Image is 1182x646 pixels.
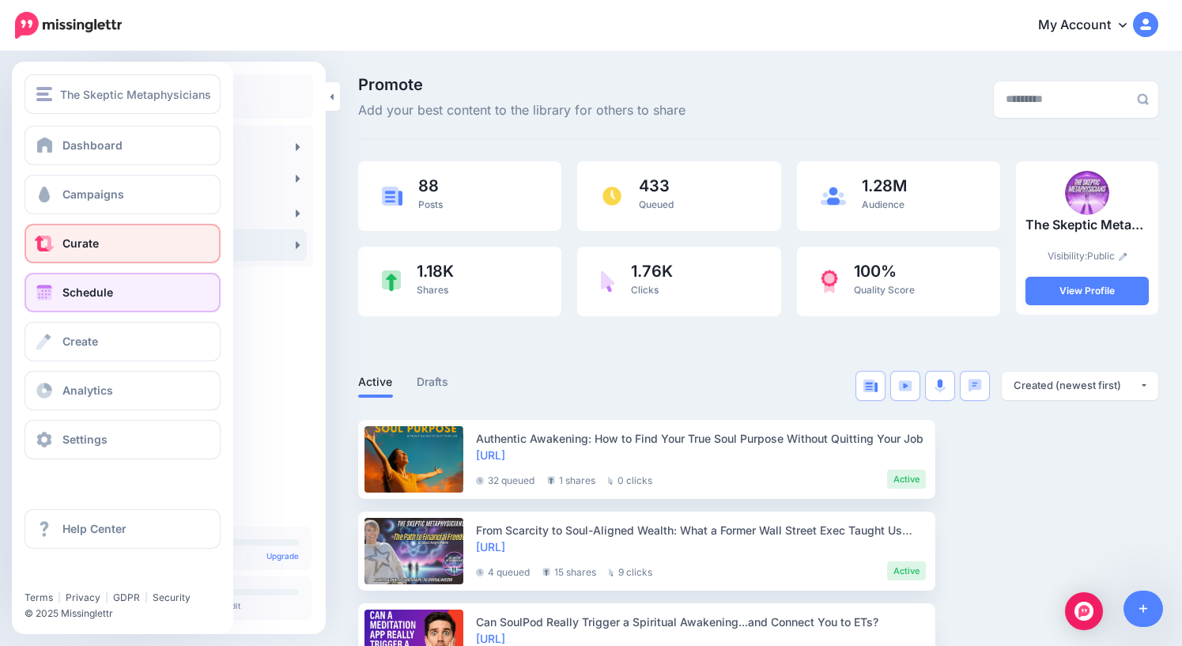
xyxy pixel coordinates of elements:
span: Clicks [631,284,659,296]
span: Quality Score [854,284,915,296]
span: Posts [418,198,443,210]
li: Active [887,470,926,489]
a: Campaigns [25,175,221,214]
p: The Skeptic Metaphysicians [1025,215,1149,236]
li: 15 shares [542,561,596,580]
span: 88 [418,178,443,194]
span: Analytics [62,383,113,397]
img: pointer-grey.png [608,477,614,485]
div: Can SoulPod Really Trigger a Spiritual Awakening...and Connect You to ETs? [476,614,926,630]
span: Queued [639,198,674,210]
img: prize-red.png [821,270,838,293]
a: Privacy [66,591,100,603]
div: Created (newest first) [1014,378,1139,393]
a: Schedule [25,273,221,312]
span: Promote [358,77,685,93]
img: article-blue.png [863,380,878,392]
iframe: Twitter Follow Button [25,569,147,584]
button: Created (newest first) [1002,372,1158,400]
img: video-blue.png [898,380,912,391]
li: 1 shares [547,470,595,489]
img: search-grey-6.png [1137,93,1149,105]
a: Settings [25,420,221,459]
img: pencil.png [1119,252,1127,261]
img: pointer-grey.png [609,569,614,576]
a: GDPR [113,591,140,603]
span: Shares [417,284,448,296]
p: Visibility: [1025,248,1149,264]
img: clock-grey-darker.png [476,569,484,576]
img: menu.png [36,87,52,101]
span: The Skeptic Metaphysicians [60,85,211,104]
a: Drafts [417,372,449,391]
img: 398694559_755142363325592_1851666557881600205_n-bsa141941_thumb.jpg [1065,171,1109,215]
span: 1.18K [417,263,454,279]
img: share-green.png [382,270,401,292]
a: My Account [1022,6,1158,45]
a: Help Center [25,509,221,549]
span: | [145,591,148,603]
li: 0 clicks [608,470,652,489]
span: Schedule [62,285,113,299]
a: Terms [25,591,53,603]
li: Active [887,561,926,580]
span: Settings [62,433,108,446]
button: The Skeptic Metaphysicians [25,74,221,114]
a: [URL] [476,632,505,645]
span: | [58,591,61,603]
span: Add your best content to the library for others to share [358,100,685,121]
span: Audience [862,198,904,210]
a: [URL] [476,540,505,553]
a: Security [153,591,191,603]
span: Create [62,334,98,348]
a: [URL] [476,448,505,462]
img: article-blue.png [382,187,402,205]
li: 4 queued [476,561,530,580]
li: 9 clicks [609,561,652,580]
a: Dashboard [25,126,221,165]
a: Active [358,372,393,391]
span: Campaigns [62,187,124,201]
img: share-grey.png [547,476,555,485]
a: Analytics [25,371,221,410]
span: | [105,591,108,603]
span: Dashboard [62,138,123,152]
span: 433 [639,178,674,194]
a: Public [1087,250,1127,262]
img: chat-square-blue.png [968,379,982,392]
img: pointer-purple.png [601,270,615,293]
a: Create [25,322,221,361]
img: microphone.png [935,379,946,393]
span: 1.76K [631,263,673,279]
div: Open Intercom Messenger [1065,592,1103,630]
span: 100% [854,263,915,279]
li: © 2025 Missinglettr [25,606,232,621]
div: Authentic Awakening: How to Find Your True Soul Purpose Without Quitting Your Job [476,430,926,447]
span: Curate [62,236,99,250]
img: share-grey.png [542,568,550,576]
a: View Profile [1025,277,1149,305]
span: 1.28M [862,178,907,194]
img: Missinglettr [15,12,122,39]
span: Help Center [62,522,127,535]
img: clock.png [601,185,623,207]
img: users-blue.png [821,187,846,206]
li: 32 queued [476,470,534,489]
img: clock-grey-darker.png [476,477,484,485]
a: Curate [25,224,221,263]
div: From Scarcity to Soul-Aligned Wealth: What a Former Wall Street Exec Taught Us About Money Neutra... [476,522,926,538]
